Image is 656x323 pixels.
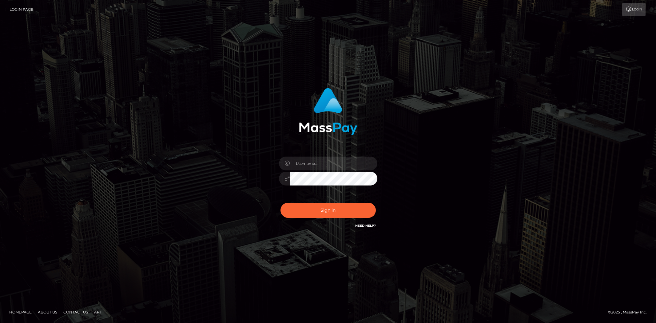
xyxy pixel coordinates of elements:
[608,309,651,316] div: © 2025 , MassPay Inc.
[622,3,646,16] a: Login
[92,307,103,317] a: API
[290,157,377,170] input: Username...
[35,307,60,317] a: About Us
[10,3,33,16] a: Login Page
[61,307,90,317] a: Contact Us
[7,307,34,317] a: Homepage
[355,224,376,228] a: Need Help?
[280,203,376,218] button: Sign in
[299,88,357,135] img: MassPay Login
